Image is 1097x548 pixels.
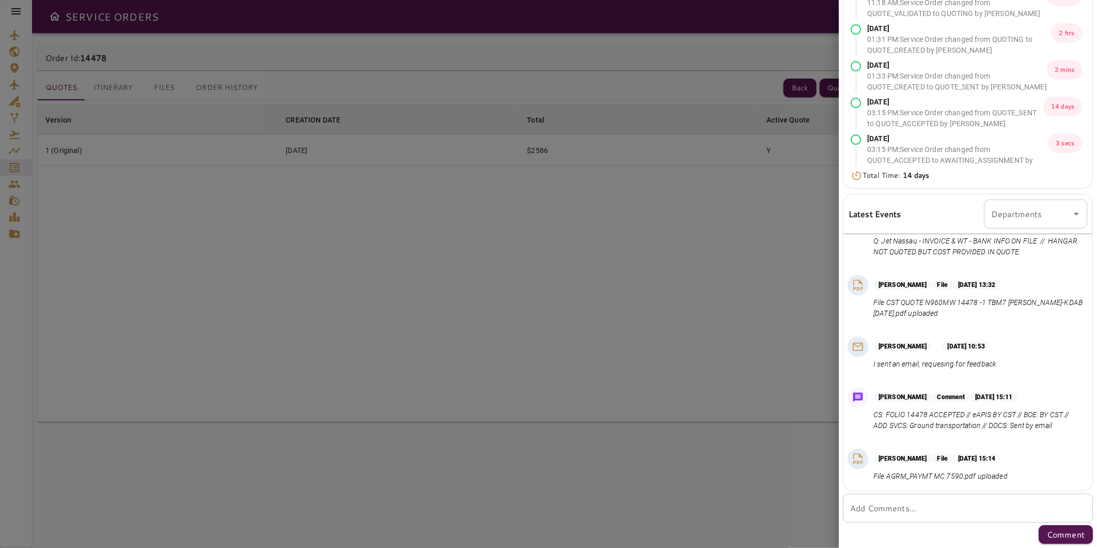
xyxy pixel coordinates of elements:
p: [DATE] 15:11 [970,392,1017,402]
p: [DATE] [867,97,1043,108]
img: Message Icon [851,390,865,405]
p: Comment [1047,528,1085,541]
h6: Latest Events [849,207,901,221]
p: File [932,280,952,290]
p: [DATE] [867,133,1048,144]
p: [DATE] [867,60,1047,71]
p: 01:33 PM : Service Order changed from QUOTE_CREATED to QUOTE_SENT by [PERSON_NAME] [867,71,1047,93]
p: CS: FOLIO 14478 ACCEPTED // eAPIS BY CST // BOE: BY CST // ADD SVCS: Ground transportation // DOC... [873,409,1083,431]
p: File CST QUOTE N960MW 14478 -1 TBM7 [PERSON_NAME]-KDAB [DATE].pdf uploaded [873,297,1083,319]
img: Timer Icon [851,171,863,181]
b: 14 days [903,170,930,180]
button: Open [1069,207,1084,221]
p: [PERSON_NAME] [873,342,932,351]
p: 2 mins [1047,60,1082,80]
p: I sent an email, requesing for feedback [873,359,996,370]
p: 2 hrs [1051,23,1082,43]
p: 14 days [1043,97,1082,116]
img: PDF File [850,451,866,467]
p: Total Time: [863,170,930,181]
img: PDF File [850,278,866,293]
p: [DATE] 10:53 [942,342,990,351]
p: [PERSON_NAME] [873,280,932,290]
p: [PERSON_NAME] [873,392,932,402]
button: Comment [1039,525,1093,544]
p: 03:15 PM : Service Order changed from QUOTE_SENT to QUOTE_ACCEPTED by [PERSON_NAME] [867,108,1043,129]
p: [DATE] 13:32 [953,280,1000,290]
p: Q: Jet Nassau - INVOICE & WT - BANK INFO ON FILE // HANGAR NOT QUOTED BUT COST PROVIDED IN QUOTE. [873,236,1083,257]
p: [DATE] 15:14 [953,454,1000,463]
p: File AGRM_PAYMT MC 7590.pdf uploaded [873,471,1008,482]
p: Comment [932,392,970,402]
p: File [932,454,952,463]
p: [PERSON_NAME] [873,454,932,463]
p: 01:31 PM : Service Order changed from QUOTING to QUOTE_CREATED by [PERSON_NAME] [867,34,1051,56]
p: 3 secs [1048,133,1082,153]
p: [DATE] [867,23,1051,34]
p: 03:15 PM : Service Order changed from QUOTE_ACCEPTED to AWAITING_ASSIGNMENT by [PERSON_NAME] [867,144,1048,177]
